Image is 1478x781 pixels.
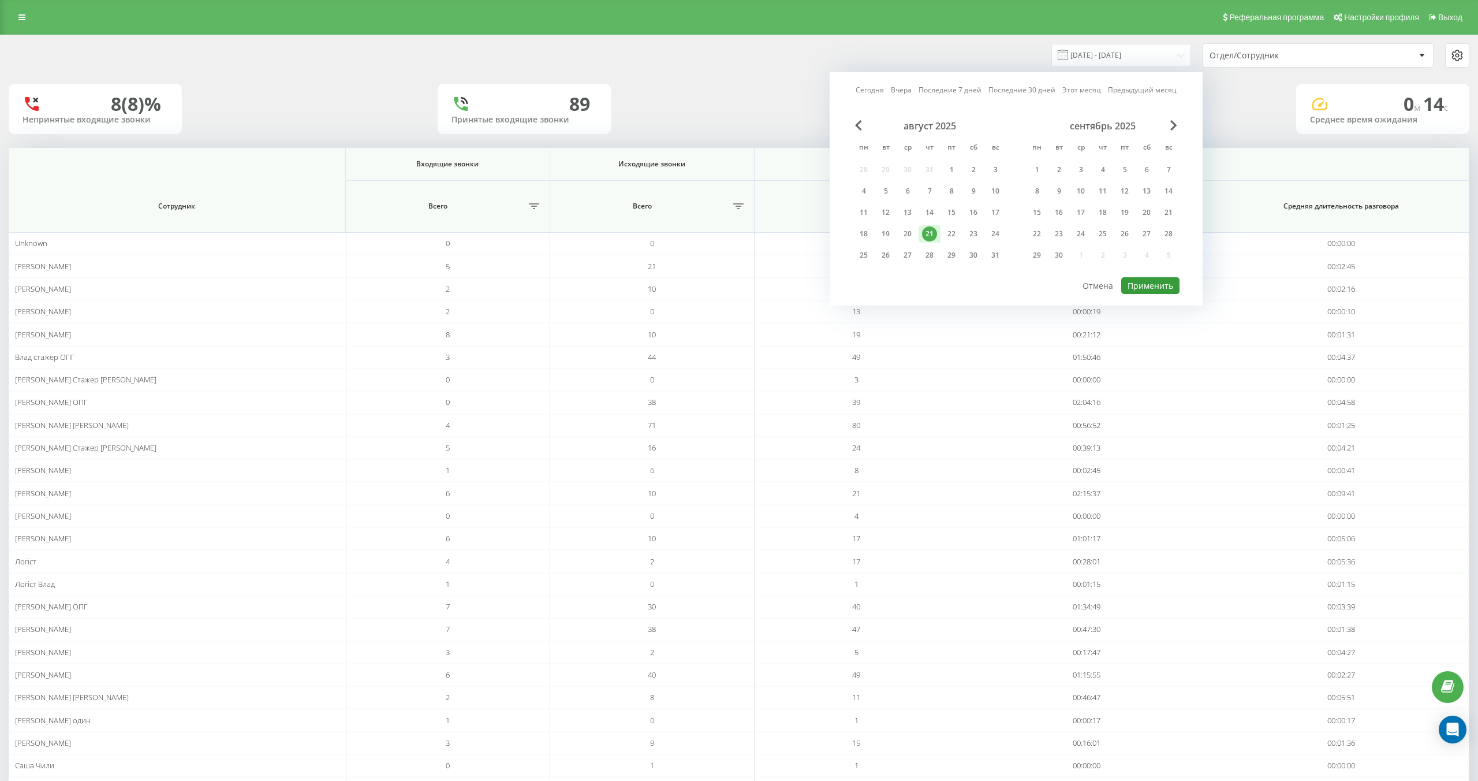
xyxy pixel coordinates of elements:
span: 0 [650,374,654,385]
div: вт 2 сент. 2025 г. [1048,161,1070,178]
div: 20 [900,226,915,241]
div: 24 [1073,226,1088,241]
abbr: понедельник [1028,140,1046,157]
a: Сегодня [856,84,884,95]
div: сб 20 сент. 2025 г. [1136,204,1158,221]
span: 49 [852,670,860,680]
div: пт 19 сент. 2025 г. [1114,204,1136,221]
span: 0 [1404,91,1423,116]
td: 01:34:49 [958,596,1214,618]
td: 00:09:41 [1214,482,1469,504]
span: 21 [648,261,656,272]
span: 19 [852,329,860,340]
span: 38 [648,397,656,407]
div: Open Intercom Messenger [1439,716,1466,743]
span: 40 [648,670,656,680]
abbr: четверг [1094,140,1111,157]
td: 02:04:16 [958,391,1214,414]
span: 0 [650,579,654,589]
div: пт 29 авг. 2025 г. [940,247,962,264]
span: 4 [854,511,859,521]
abbr: вторник [1050,140,1068,157]
a: Предыдущий месяц [1108,84,1177,95]
div: ср 27 авг. 2025 г. [897,247,919,264]
div: вт 30 сент. 2025 г. [1048,247,1070,264]
div: 89 [569,93,590,115]
div: 6 [900,184,915,199]
span: 7 [446,624,450,634]
td: 00:02:45 [958,459,1214,482]
div: вс 3 авг. 2025 г. [984,161,1006,178]
div: 4 [1095,162,1110,177]
div: сб 9 авг. 2025 г. [962,183,984,200]
td: 00:21:12 [958,323,1214,345]
div: чт 4 сент. 2025 г. [1092,161,1114,178]
span: 10 [648,533,656,544]
span: Всего [556,202,729,211]
span: [PERSON_NAME] ОПГ [15,601,88,612]
span: Средняя длительность разговора [1232,202,1451,211]
span: [PERSON_NAME] [PERSON_NAME] [15,420,129,430]
span: 5 [854,647,859,657]
div: 20 [1139,205,1154,220]
td: 00:17:47 [958,641,1214,664]
div: пн 25 авг. 2025 г. [853,247,875,264]
div: 23 [966,226,981,241]
div: вт 26 авг. 2025 г. [875,247,897,264]
abbr: среда [1072,140,1089,157]
td: 00:00:17 [1214,709,1469,731]
div: 25 [1095,226,1110,241]
div: пт 1 авг. 2025 г. [940,161,962,178]
span: 16 [648,442,656,453]
span: Сотрудник [31,202,323,211]
div: 12 [878,205,893,220]
div: 4 [856,184,871,199]
td: 00:01:38 [1214,618,1469,641]
span: Всего [760,202,934,211]
div: 8 (8)% [111,93,161,115]
div: 28 [922,248,937,263]
td: 00:04:58 [1214,391,1469,414]
div: 21 [1161,205,1176,220]
div: пн 15 сент. 2025 г. [1026,204,1048,221]
span: 0 [446,238,450,248]
span: 6 [446,533,450,544]
div: Непринятые входящие звонки [23,115,168,125]
td: 00:46:47 [958,686,1214,709]
span: Настройки профиля [1344,13,1419,22]
span: м [1414,101,1423,114]
div: ср 10 сент. 2025 г. [1070,183,1092,200]
div: вс 21 сент. 2025 г. [1158,204,1180,221]
span: 40 [852,601,860,612]
div: сб 27 сент. 2025 г. [1136,225,1158,243]
div: чт 25 сент. 2025 г. [1092,225,1114,243]
div: 9 [1051,184,1066,199]
div: пт 8 авг. 2025 г. [940,183,962,200]
abbr: среда [899,140,916,157]
td: 00:00:17 [958,709,1214,731]
td: 00:05:36 [1214,550,1469,572]
div: пт 22 авг. 2025 г. [940,225,962,243]
span: 11 [852,692,860,702]
td: 00:04:27 [1214,641,1469,664]
span: 13 [852,306,860,317]
span: 2 [446,284,450,294]
div: пн 8 сент. 2025 г. [1026,183,1048,200]
div: пн 11 авг. 2025 г. [853,204,875,221]
div: чт 7 авг. 2025 г. [919,183,940,200]
div: 18 [1095,205,1110,220]
td: 01:15:55 [958,664,1214,686]
span: 3 [446,738,450,748]
td: 00:04:37 [1214,346,1469,369]
span: 2 [650,556,654,567]
span: Next Month [1170,120,1177,131]
span: c [1444,101,1449,114]
span: [PERSON_NAME] Стажер [PERSON_NAME] [15,374,156,385]
div: чт 14 авг. 2025 г. [919,204,940,221]
div: 12 [1117,184,1132,199]
div: 25 [856,248,871,263]
div: ср 17 сент. 2025 г. [1070,204,1092,221]
span: Входящие звонки [361,159,534,169]
div: 13 [900,205,915,220]
div: 15 [944,205,959,220]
